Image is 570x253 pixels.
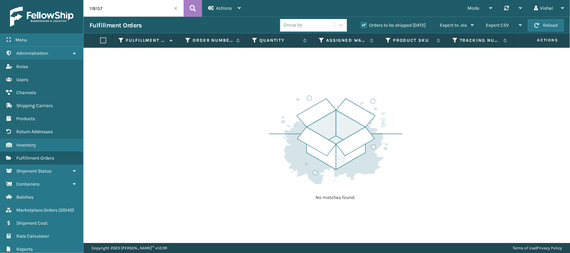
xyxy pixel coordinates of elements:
[16,233,49,239] span: Rate Calculator
[16,220,47,226] span: Shipment Cost
[91,243,167,253] p: Copyright 2023 [PERSON_NAME]™ v 1.0.191
[216,5,232,11] span: Actions
[460,37,500,43] label: Tracking Number
[10,7,73,27] img: logo
[16,90,36,95] span: Channels
[15,37,27,43] span: Menu
[16,50,48,56] span: Administration
[513,246,536,250] a: Terms of Use
[440,22,467,28] span: Export to .xls
[126,37,166,43] label: Fulfillment Order Id
[513,243,562,253] div: |
[361,22,426,28] label: Orders to be shipped [DATE]
[467,5,479,11] span: Mode
[89,21,142,29] h3: Fulfillment Orders
[193,37,233,43] label: Order Number
[16,207,57,213] span: Marketplace Orders
[16,168,51,174] span: Shipment Status
[16,129,53,135] span: Return Addresses
[16,103,53,108] span: Shipping Carriers
[259,37,300,43] label: Quantity
[16,77,28,82] span: Users
[16,246,33,252] span: Reports
[283,22,302,29] div: Group by
[16,64,28,69] span: Roles
[326,37,367,43] label: Assigned Warehouse
[516,35,562,46] span: Actions
[16,155,54,161] span: Fulfillment Orders
[16,194,33,200] span: Batches
[486,22,509,28] span: Export CSV
[393,37,433,43] label: Product SKU
[16,142,36,148] span: Inventory
[528,19,564,31] button: Reload
[58,207,74,213] span: ( 20140 )
[537,246,562,250] a: Privacy Policy
[16,116,35,121] span: Products
[16,181,39,187] span: Containers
